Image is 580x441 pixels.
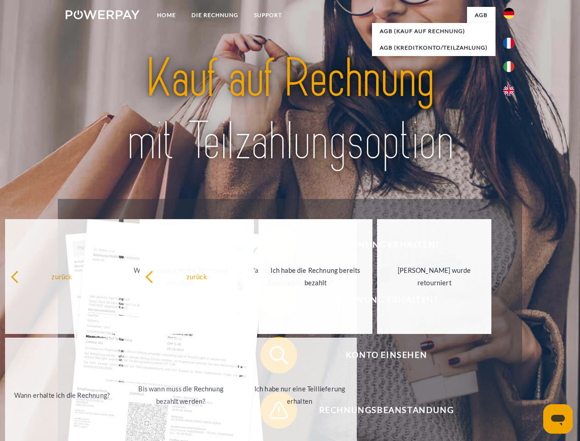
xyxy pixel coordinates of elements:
div: zurück [11,270,114,283]
a: agb [467,7,496,23]
img: fr [503,38,514,49]
div: Bis wann muss die Rechnung bezahlt werden? [129,383,232,407]
a: Home [149,7,184,23]
div: zurück [145,270,248,283]
a: SUPPORT [246,7,290,23]
a: AGB (Kauf auf Rechnung) [372,23,496,40]
img: title-powerpay_de.svg [88,44,492,176]
span: Konto einsehen [274,337,499,373]
div: Wann erhalte ich die Rechnung? [11,389,114,401]
div: Warum habe ich eine Rechnung erhalten? [129,264,232,289]
div: Ich habe die Rechnung bereits bezahlt [264,264,367,289]
a: AGB (Kreditkonto/Teilzahlung) [372,40,496,56]
img: de [503,8,514,19]
img: it [503,61,514,72]
div: [PERSON_NAME] wurde retourniert [383,264,486,289]
iframe: Schaltfläche zum Öffnen des Messaging-Fensters [543,404,573,434]
img: logo-powerpay-white.svg [66,10,140,19]
span: Rechnungsbeanstandung [274,392,499,429]
a: DIE RECHNUNG [184,7,246,23]
button: Konto einsehen [260,337,499,373]
button: Rechnungsbeanstandung [260,392,499,429]
img: en [503,85,514,96]
div: Ich habe nur eine Teillieferung erhalten [248,383,351,407]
